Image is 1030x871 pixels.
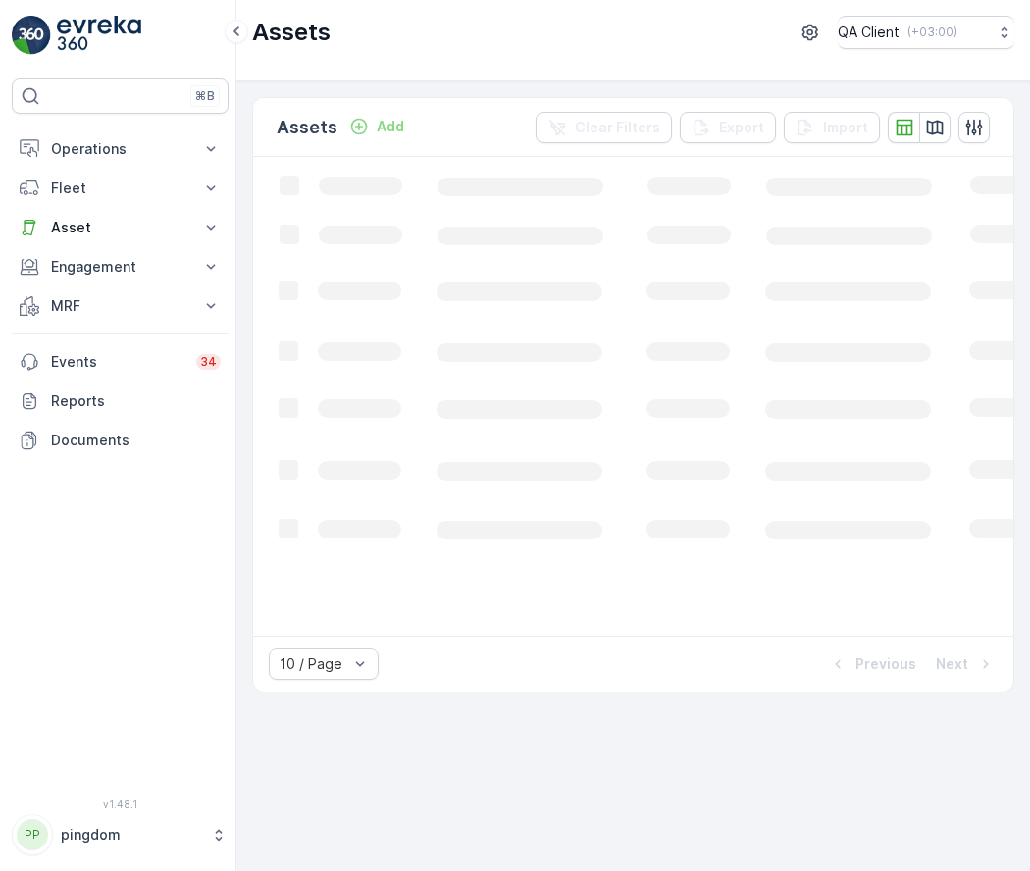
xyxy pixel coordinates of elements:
[12,342,229,382] a: Events34
[12,208,229,247] button: Asset
[536,112,672,143] button: Clear Filters
[855,654,916,674] p: Previous
[12,382,229,421] a: Reports
[934,652,998,676] button: Next
[61,825,201,845] p: pingdom
[680,112,776,143] button: Export
[12,286,229,326] button: MRF
[12,16,51,55] img: logo
[784,112,880,143] button: Import
[12,814,229,855] button: PPpingdom
[51,352,184,372] p: Events
[12,169,229,208] button: Fleet
[838,16,1014,49] button: QA Client(+03:00)
[719,118,764,137] p: Export
[57,16,141,55] img: logo_light-DOdMpM7g.png
[12,421,229,460] a: Documents
[51,218,189,237] p: Asset
[51,257,189,277] p: Engagement
[377,117,404,136] p: Add
[838,23,900,42] p: QA Client
[51,296,189,316] p: MRF
[200,354,217,370] p: 34
[12,247,229,286] button: Engagement
[12,129,229,169] button: Operations
[12,798,229,810] span: v 1.48.1
[936,654,968,674] p: Next
[341,115,412,138] button: Add
[51,139,189,159] p: Operations
[252,17,331,48] p: Assets
[277,114,337,141] p: Assets
[826,652,918,676] button: Previous
[195,88,215,104] p: ⌘B
[51,391,221,411] p: Reports
[907,25,957,40] p: ( +03:00 )
[17,819,48,850] div: PP
[823,118,868,137] p: Import
[51,179,189,198] p: Fleet
[51,431,221,450] p: Documents
[575,118,660,137] p: Clear Filters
